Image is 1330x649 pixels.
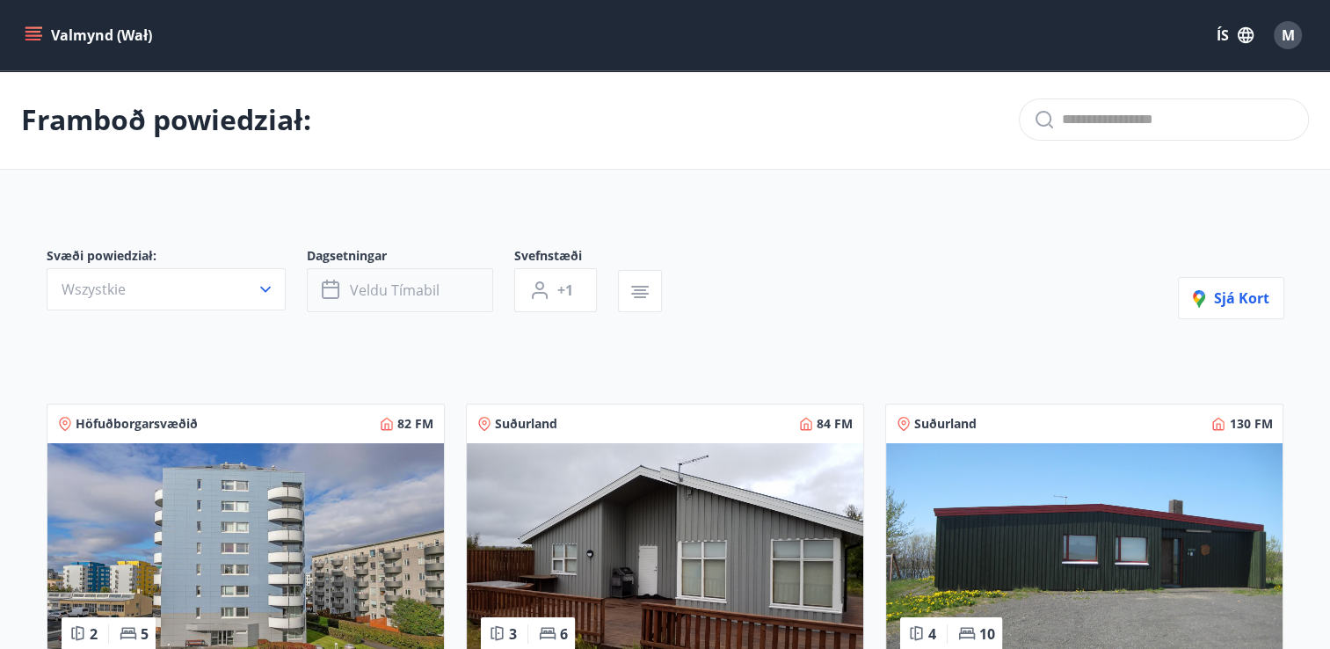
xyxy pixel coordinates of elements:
[76,415,198,433] span: Höfuðborgarsvæðið
[509,624,517,644] span: 3
[141,624,149,644] span: 5
[1229,415,1272,433] span: 130 FM
[1267,14,1309,56] button: M
[62,280,126,299] span: Wszystkie
[397,415,433,433] span: 82 FM
[928,624,936,644] span: 4
[514,268,597,312] button: +1
[914,415,977,433] span: Suðurland
[557,281,573,300] span: +1
[307,247,514,268] span: Dagsetningar
[560,624,568,644] span: 6
[495,415,557,433] span: Suðurland
[21,100,311,139] p: Framboð powiedział:
[47,268,286,310] button: Wszystkie
[51,26,152,45] font: Valmynd (Wał)
[979,624,995,644] span: 10
[1217,26,1229,45] font: ÍS
[514,247,618,268] span: Svefnstæði
[1282,26,1295,45] span: M
[307,268,493,312] button: Veldu tímabil
[817,415,853,433] span: 84 FM
[1193,288,1269,308] span: Sjá kort
[1207,19,1263,51] button: ÍS
[47,247,307,268] span: Svæði powiedział:
[90,624,98,644] span: 2
[350,281,440,300] span: Veldu tímabil
[1178,277,1284,319] button: Sjá kort
[21,19,159,51] button: menu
